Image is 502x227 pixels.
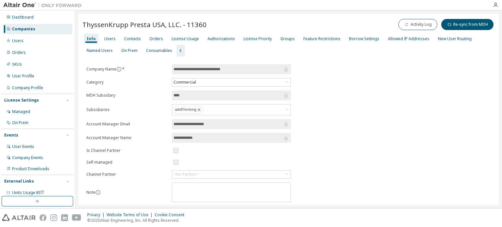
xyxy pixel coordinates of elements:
[95,190,101,195] button: information
[87,212,107,218] div: Privacy
[12,166,49,171] div: Product Downloads
[2,214,36,221] img: altair_logo.svg
[50,214,57,221] img: instagram.svg
[86,93,168,98] label: MDH Subsidary
[174,106,203,114] div: solidThinking
[438,36,472,41] div: New User Routing
[172,36,199,41] div: License Usage
[87,36,96,41] div: Info
[86,160,168,165] label: Self-managed
[12,144,34,149] div: User Events
[121,48,138,53] div: On Prem
[398,19,437,30] button: Activity Log
[87,48,113,53] div: Named Users
[12,62,22,67] div: SKUs
[86,107,168,112] label: Subsidiaries
[12,85,43,90] div: Company Profile
[86,80,168,85] label: Category
[303,36,341,41] div: Feature Restrictions
[12,190,44,195] span: Units Usage BI
[40,214,46,221] img: facebook.svg
[86,172,168,177] label: Channel Partner
[12,73,34,79] div: User Profile
[82,20,207,29] span: ThyssenKrupp Presta USA, LLC. - 11360
[12,38,24,43] div: Users
[86,148,168,153] label: Is Channel Partner
[173,79,197,86] div: Commercial
[107,212,155,218] div: Website Terms of Use
[349,36,379,41] div: Borrow Settings
[12,155,43,160] div: Company Events
[149,36,163,41] div: Orders
[12,120,28,125] div: On Prem
[3,2,85,8] img: Altair One
[4,98,39,103] div: License Settings
[388,36,429,41] div: Allowed IP Addresses
[12,50,26,55] div: Orders
[172,105,291,115] div: solidThinking
[243,36,272,41] div: License Priority
[441,19,494,30] button: Re-sync from MDH
[12,109,30,114] div: Managed
[86,67,168,72] label: Company Name
[174,172,198,177] div: <No Partner>
[280,36,295,41] div: Groups
[4,179,34,184] div: External Links
[172,170,291,178] div: <No Partner>
[146,48,172,53] div: Consumables
[86,135,168,140] label: Account Manager Name
[124,36,141,41] div: Contacts
[87,218,188,223] p: © 2025 Altair Engineering, Inc. All Rights Reserved.
[72,214,81,221] img: youtube.svg
[86,189,95,195] label: Note
[155,212,188,218] div: Cookie Consent
[104,36,116,41] div: Users
[86,122,168,127] label: Account Manager Email
[12,26,35,32] div: Companies
[208,36,235,41] div: Authorizations
[61,214,68,221] img: linkedin.svg
[12,15,34,20] div: Dashboard
[116,67,122,72] button: information
[4,133,18,138] div: Events
[172,78,291,86] div: Commercial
